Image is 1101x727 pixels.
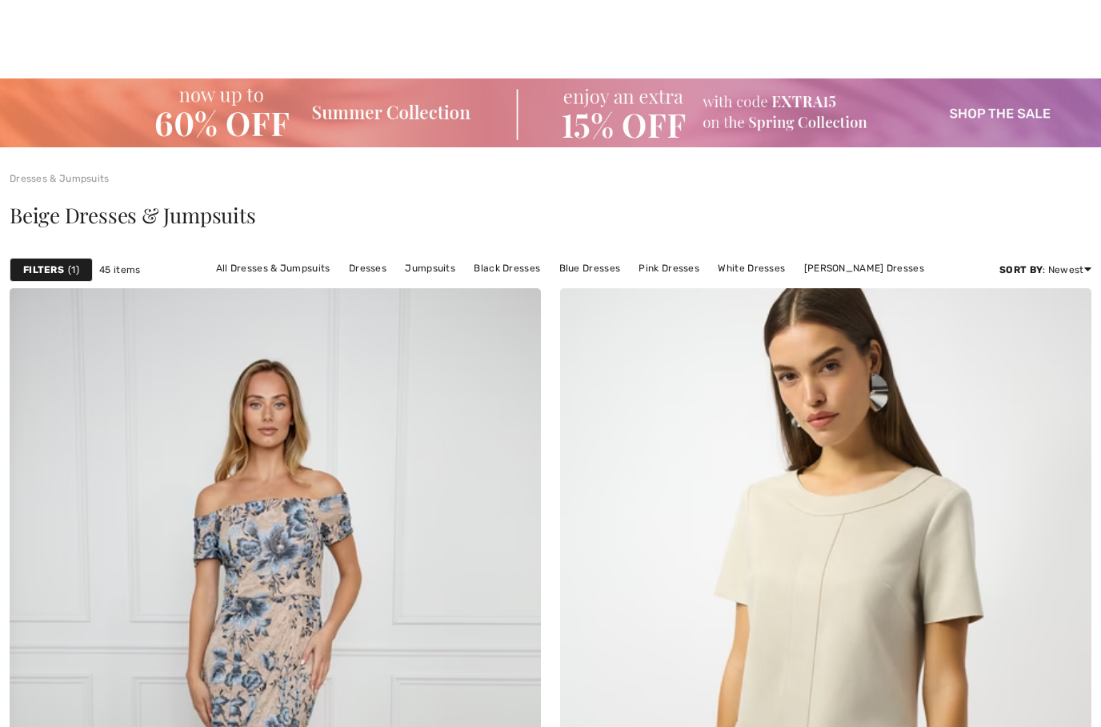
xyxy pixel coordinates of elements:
strong: Filters [23,263,64,277]
a: Black Dresses [466,258,548,279]
a: Jumpsuits [397,258,463,279]
strong: Sort By [999,264,1043,275]
a: All Dresses & Jumpsuits [208,258,338,279]
a: Dresses [341,258,394,279]
a: White Dresses [710,258,793,279]
div: : Newest [999,263,1091,277]
a: Pink Dresses [631,258,707,279]
a: [PERSON_NAME] Dresses [796,258,932,279]
a: Blue Dresses [551,258,629,279]
span: 1 [68,263,79,277]
a: Dresses & Jumpsuits [10,173,110,184]
a: [PERSON_NAME] Dresses [502,279,638,299]
span: 45 items [99,263,140,277]
span: Beige Dresses & Jumpsuits [10,201,256,229]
